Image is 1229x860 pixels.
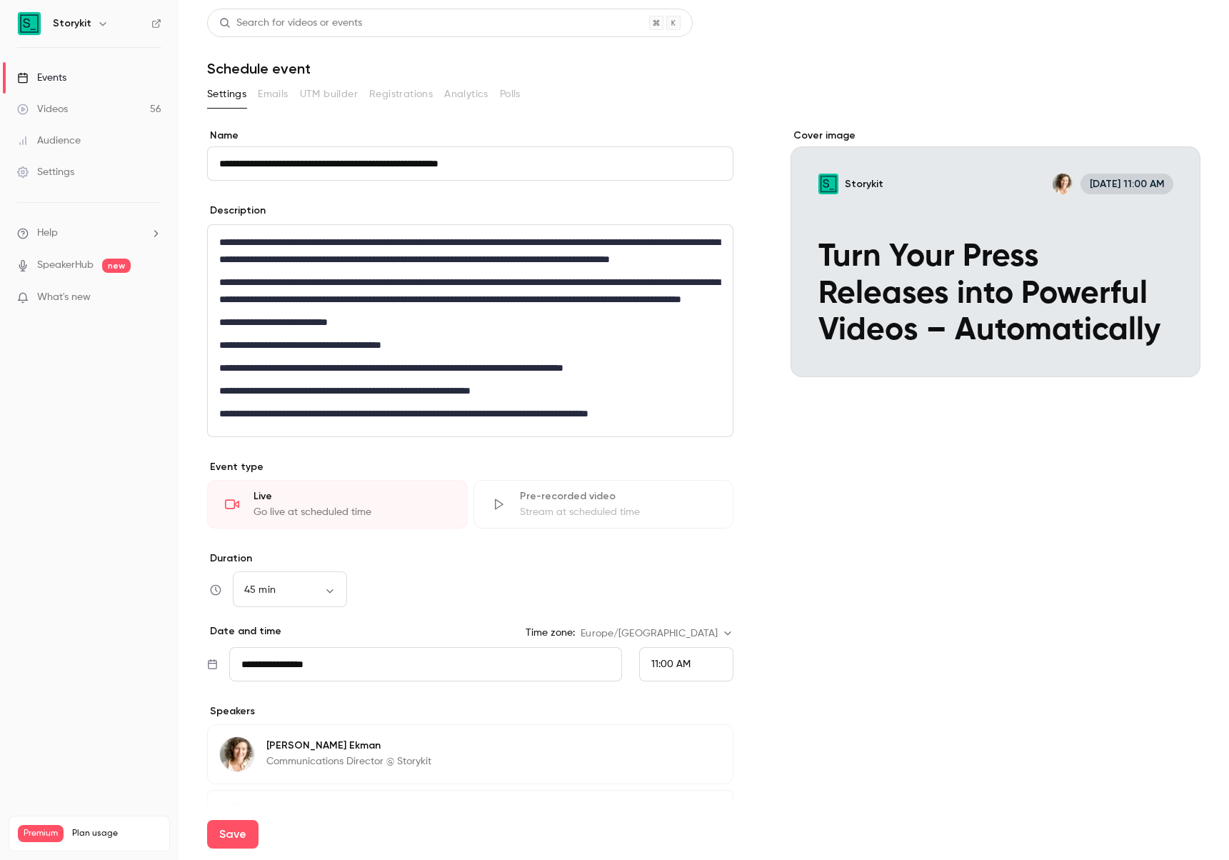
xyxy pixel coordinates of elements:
[102,259,131,273] span: new
[207,820,259,849] button: Save
[207,624,281,639] p: Date and time
[207,224,733,437] section: description
[207,204,266,218] label: Description
[254,489,450,504] div: Live
[207,480,468,529] div: LiveGo live at scheduled time
[639,647,733,681] div: From
[17,102,68,116] div: Videos
[220,737,254,771] img: Jonna Ekman
[207,790,733,849] button: Add speaker
[17,71,66,85] div: Events
[37,226,58,241] span: Help
[17,165,74,179] div: Settings
[254,505,450,519] div: Go live at scheduled time
[144,291,161,304] iframe: Noticeable Trigger
[473,480,734,529] div: Pre-recorded videoStream at scheduled time
[266,754,431,769] p: Communications Director @ Storykit
[18,825,64,842] span: Premium
[300,87,358,102] span: UTM builder
[207,724,733,784] div: Jonna Ekman[PERSON_NAME] EkmanCommunications Director @ Storykit
[72,828,161,839] span: Plan usage
[233,583,347,597] div: 45 min
[219,16,362,31] div: Search for videos or events
[17,134,81,148] div: Audience
[791,129,1200,143] label: Cover image
[37,258,94,273] a: SpeakerHub
[229,647,622,681] input: Tue, Feb 17, 2026
[207,460,733,474] p: Event type
[18,12,41,35] img: Storykit
[581,626,733,641] div: Europe/[GEOGRAPHIC_DATA]
[526,626,575,640] label: Time zone:
[520,489,716,504] div: Pre-recorded video
[444,87,488,102] span: Analytics
[37,290,91,305] span: What's new
[651,659,691,669] span: 11:00 AM
[53,16,91,31] h6: Storykit
[369,87,433,102] span: Registrations
[520,505,716,519] div: Stream at scheduled time
[500,87,521,102] span: Polls
[207,704,733,719] p: Speakers
[17,226,161,241] li: help-dropdown-opener
[207,83,246,106] button: Settings
[258,87,288,102] span: Emails
[266,739,431,753] p: [PERSON_NAME] Ekman
[207,551,733,566] label: Duration
[208,225,733,436] div: editor
[207,60,1200,77] h1: Schedule event
[207,129,733,143] label: Name
[791,129,1200,377] section: Cover image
